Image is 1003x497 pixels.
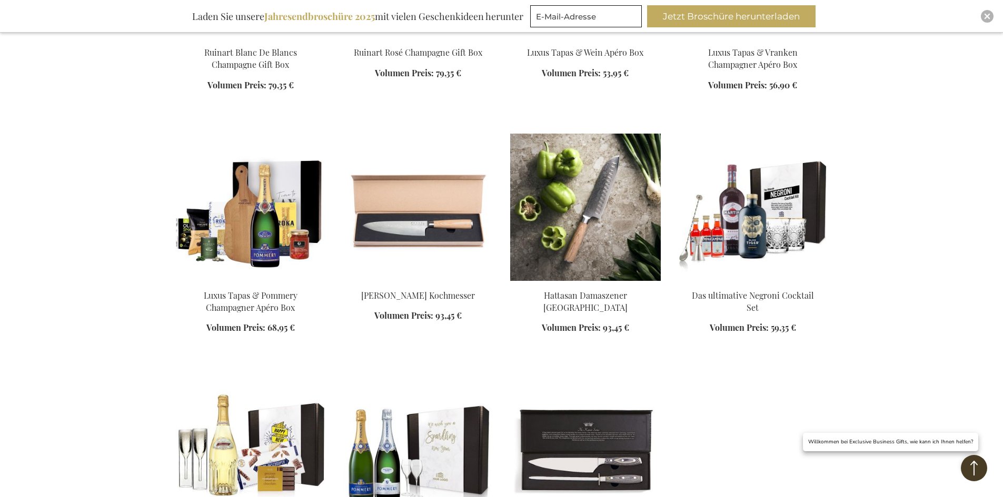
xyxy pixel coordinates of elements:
[175,34,326,44] a: Ruinart Blanc De Blancs Champagne Gift Box
[527,47,643,58] a: Luxus Tapas & Wein Apéro Box
[204,290,297,313] a: Luxus Tapas & Pommery Champagner Apéro Box
[175,277,326,287] a: Luxury Tapas & Pommery Champagne Apéro Box
[206,322,265,333] span: Volumen Preis:
[530,5,642,27] input: E-Mail-Adresse
[207,79,266,90] span: Volumen Preis:
[354,47,482,58] a: Ruinart Rosé Champagne Gift Box
[678,134,828,281] img: The Ultimate Negroni Cocktail Set
[510,134,661,281] img: Hattasan Damaszener Santuko-Messer
[374,310,462,322] a: Volumen Preis: 93,45 €
[708,79,797,92] a: Volumen Preis: 56,90 €
[264,10,375,23] b: Jahresendbroschüre 2025
[603,67,629,78] span: 53,95 €
[678,34,828,44] a: Luxury Tapas & Vranken Champagne Apéro Box
[708,47,798,70] a: Luxus Tapas & Vranken Champagner Apéro Box
[175,134,326,281] img: Luxury Tapas & Pommery Champagne Apéro Box
[436,67,461,78] span: 79,35 €
[375,67,434,78] span: Volumen Preis:
[542,67,629,79] a: Volumen Preis: 53,95 €
[343,34,493,44] a: Ruinart Rosé Champagne Gift Box
[361,290,475,301] a: [PERSON_NAME] Kochmesser
[207,79,294,92] a: Volumen Preis: 79,35 €
[343,277,493,287] a: Beer Apéro Gift Box
[206,322,295,334] a: Volumen Preis: 68,95 €
[710,322,796,334] a: Volumen Preis: 59,35 €
[374,310,433,321] span: Volumen Preis:
[984,13,990,19] img: Close
[647,5,816,27] button: Jetzt Broschüre herunterladen
[710,322,769,333] span: Volumen Preis:
[530,5,645,31] form: marketing offers and promotions
[692,290,814,313] a: Das ultimative Negroni Cocktail Set
[267,322,295,333] span: 68,95 €
[708,79,767,90] span: Volumen Preis:
[204,47,297,70] a: Ruinart Blanc De Blancs Champagne Gift Box
[510,277,661,287] a: Beer Apéro Gift Box
[269,79,294,90] span: 79,35 €
[510,34,661,44] a: Luxury Tapas & Wine Apéro Box
[343,134,493,281] img: Beer Apéro Gift Box
[769,79,797,90] span: 56,90 €
[435,310,462,321] span: 93,45 €
[771,322,796,333] span: 59,35 €
[542,67,601,78] span: Volumen Preis:
[981,10,994,23] div: Close
[678,277,828,287] a: The Ultimate Negroni Cocktail Set
[375,67,461,79] a: Volumen Preis: 79,35 €
[187,5,528,27] div: Laden Sie unsere mit vielen Geschenkideen herunter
